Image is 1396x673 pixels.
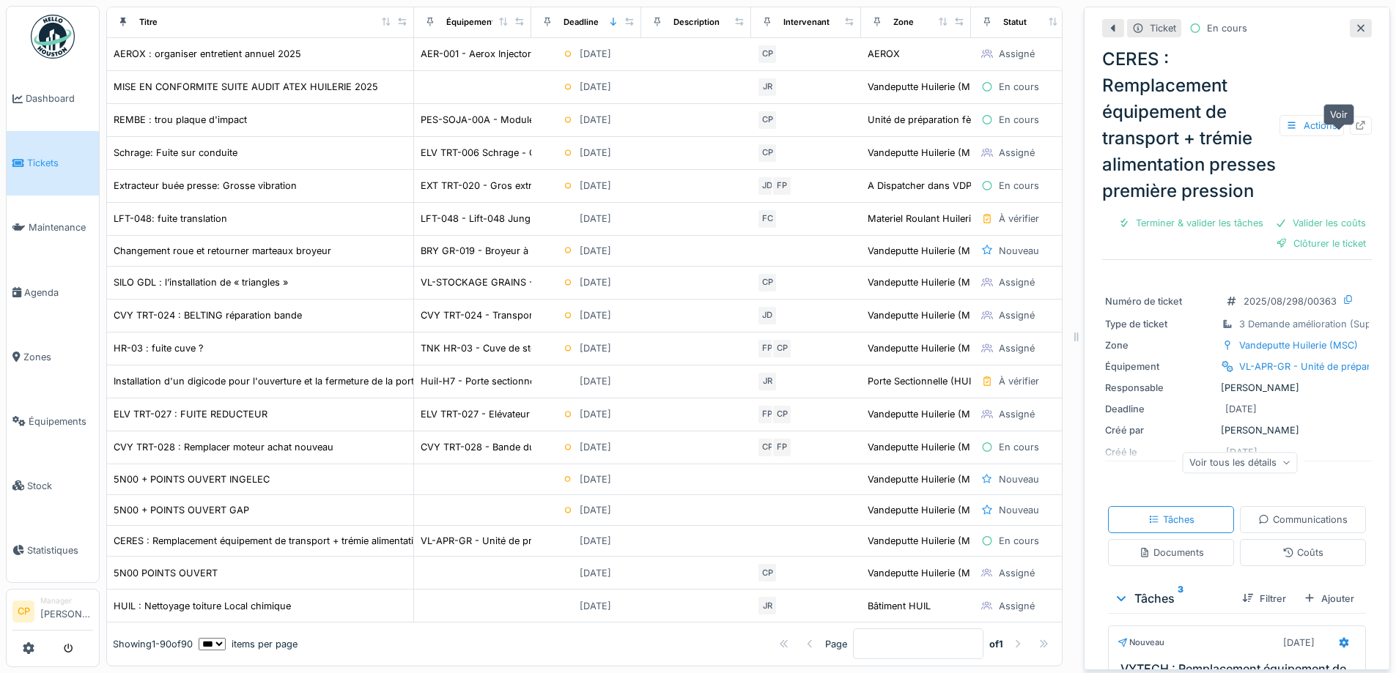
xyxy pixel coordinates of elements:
div: AEROX [868,47,900,61]
div: Statut [1003,16,1027,29]
div: Assigné [999,341,1035,355]
div: FP [757,404,778,425]
div: JD [757,176,778,196]
div: Numéro de ticket [1105,294,1215,308]
div: CP [772,404,792,425]
div: Assigné [999,275,1035,289]
div: Unité de préparation fève de SOJA (STOLZ) [868,113,1063,127]
div: Showing 1 - 90 of 90 [113,637,193,651]
div: BRY GR-019 - Broyeur à impuretés [421,244,575,258]
div: CP [757,562,778,583]
div: VL-APR-GR - Unité de préparation des graines [421,534,629,548]
div: [DATE] [580,407,611,421]
div: CVY TRT-024 : BELTING réparation bande [114,308,302,322]
div: JR [757,77,778,97]
div: Ticket [1150,21,1176,35]
div: SILO GDL : l’installation de « triangles » [114,275,288,289]
div: Deadline [564,16,599,29]
div: En cours [999,113,1039,127]
div: Changement roue et retourner marteaux broyeur [114,244,331,258]
div: En cours [999,534,1039,548]
div: Équipement [1105,360,1215,373]
div: Manager [40,595,93,606]
div: MISE EN CONFORMITE SUITE AUDIT ATEX HUILERIE 2025 [114,80,378,94]
div: JR [757,595,778,616]
div: Porte Sectionnelle (HUIL) [868,374,980,388]
div: items per page [199,637,298,651]
div: [DATE] [580,146,611,160]
div: CP [772,338,792,359]
div: 2025/08/298/00363 [1244,294,1337,308]
div: FP [772,176,792,196]
div: CERES : Remplacement équipement de transport + trémie alimentation presses première pression [1102,46,1372,204]
div: Zone [1105,338,1215,352]
div: FC [757,209,778,229]
div: Titre [139,16,158,29]
div: 5N00 + POINTS OUVERT GAP [114,503,249,517]
div: Filtrer [1236,589,1292,609]
div: À vérifier [999,374,1039,388]
div: En cours [999,179,1039,193]
div: Deadline [1105,402,1215,416]
div: Type de ticket [1105,317,1215,331]
div: [DATE] [1283,636,1315,650]
div: Assigné [999,308,1035,322]
div: EXT TRT-020 - Gros extracteur de buées [421,179,604,193]
div: Vandeputte Huilerie (MSC) [868,566,986,580]
div: ELV TRT-006 Schrage - Convoyeur a chaine tubulaire [421,146,660,160]
div: Vandeputte Huilerie (MSC) [868,407,986,421]
a: Maintenance [7,196,99,260]
div: Vandeputte Huilerie (MSC) [868,440,986,454]
div: ELV TRT-027 : FUITE REDUCTEUR [114,407,267,421]
div: Responsable [1105,381,1215,395]
div: PES-SOJA-00A - Module de pesée SOJA (MSC) [421,113,637,127]
a: Équipements [7,389,99,453]
span: Équipements [29,414,93,428]
div: Nouveau [999,472,1039,486]
div: Communications [1258,513,1348,527]
div: LFT-048: fuite translation [114,212,227,226]
div: Ajouter [1298,589,1360,609]
div: CVY TRT-028 : Remplacer moteur achat nouveau [114,440,333,454]
div: À vérifier [999,212,1039,226]
div: Intervenant [783,16,830,29]
div: En cours [999,440,1039,454]
div: [DATE] [580,534,611,548]
div: [DATE] [580,440,611,454]
div: [DATE] [580,47,611,61]
div: [DATE] [580,308,611,322]
div: [DATE] [580,80,611,94]
div: [DATE] [580,472,611,486]
span: Maintenance [29,220,93,234]
div: Vandeputte Huilerie (MSC) [868,308,986,322]
div: ELV TRT-027 - Elévateur tourteaux vers le chargement camion [421,407,698,421]
div: Assigné [999,407,1035,421]
div: Nouveau [1118,636,1164,649]
a: Dashboard [7,67,99,131]
div: Vandeputte Huilerie (MSC) [868,275,986,289]
div: En cours [999,80,1039,94]
div: Coûts [1282,546,1323,559]
div: A Dispatcher dans VDP HUIL CPE [868,179,1018,193]
div: REMBE : trou plaque d'impact [114,113,247,127]
div: [DATE] [580,212,611,226]
div: 5N00 + POINTS OUVERT INGELEC [114,472,270,486]
a: Statistiques [7,518,99,582]
img: Badge_color-CXgf-gQk.svg [31,15,75,59]
div: Voir [1323,104,1354,125]
div: Installation d'un digicode pour l'ouverture et la fermeture de la porte H7 [114,374,435,388]
sup: 3 [1178,590,1183,607]
span: Zones [23,350,93,364]
div: Vandeputte Huilerie (MSC) [868,80,986,94]
div: Créé par [1105,423,1215,437]
div: CP [757,143,778,163]
div: Assigné [999,146,1035,160]
div: Actions [1279,115,1344,136]
a: Zones [7,324,99,389]
span: Agenda [24,286,93,300]
div: CVY TRT-024 - Transporteur à bande remplissage silo TRT [421,308,684,322]
div: Bâtiment HUIL [868,599,931,613]
div: Vandeputte Huilerie (MSC) [868,341,986,355]
div: Assigné [999,47,1035,61]
div: [DATE] [1225,402,1257,416]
